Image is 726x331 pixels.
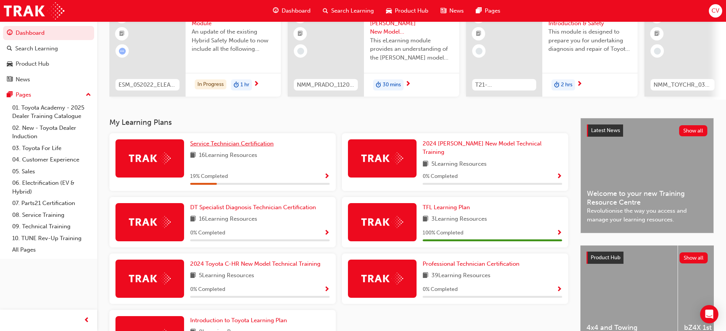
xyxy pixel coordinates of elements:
[556,285,562,294] button: Show Progress
[587,189,707,207] span: Welcome to your new Training Resource Centre
[190,139,277,148] a: Service Technician Certification
[423,139,562,157] a: 2024 [PERSON_NAME] New Model Technical Training
[190,203,319,212] a: DT Specialist Diagnosis Technician Certification
[190,260,324,268] a: 2024 Toyota C-HR New Model Technical Training
[9,177,94,197] a: 06. Electrification (EV & Hybrid)
[324,286,330,293] span: Show Progress
[383,81,401,89] span: 30 mins
[9,221,94,233] a: 09. Technical Training
[591,127,620,134] span: Latest News
[475,81,533,89] span: T21-FOD_HVIS_PREREQ
[190,229,225,237] span: 0 % Completed
[423,285,458,294] span: 0 % Completed
[556,286,562,293] span: Show Progress
[3,24,94,88] button: DashboardSearch LearningProduct HubNews
[405,81,411,88] span: next-icon
[7,61,13,68] span: car-icon
[3,26,94,40] a: Dashboard
[9,244,94,256] a: All Pages
[587,252,708,264] a: Product HubShow all
[466,4,638,97] a: 0T21-FOD_HVIS_PREREQElectrification Introduction & SafetyThis module is designed to prepare you f...
[119,48,126,55] span: learningRecordVerb_ATTEMPT-icon
[190,215,196,224] span: book-icon
[109,118,568,127] h3: My Learning Plans
[556,173,562,180] span: Show Progress
[370,10,453,36] span: 2024 Landcruiser [PERSON_NAME] New Model Mechanisms - Model Outline 1
[423,271,428,281] span: book-icon
[16,60,49,68] div: Product Hub
[86,90,91,100] span: up-icon
[324,230,330,237] span: Show Progress
[470,3,506,19] a: pages-iconPages
[3,57,94,71] a: Product Hub
[199,271,254,281] span: 5 Learning Resources
[476,29,481,39] span: booktick-icon
[4,2,64,19] img: Trak
[423,160,428,169] span: book-icon
[712,6,719,15] span: CV
[3,42,94,56] a: Search Learning
[16,90,31,99] div: Pages
[190,260,321,267] span: 2024 Toyota C-HR New Model Technical Training
[267,3,317,19] a: guage-iconDashboard
[556,228,562,238] button: Show Progress
[129,152,171,164] img: Trak
[199,151,257,160] span: 16 Learning Resources
[253,81,259,88] span: next-icon
[580,118,714,233] a: Latest NewsShow allWelcome to your new Training Resource CentreRevolutionise the way you access a...
[331,6,374,15] span: Search Learning
[9,142,94,154] a: 03. Toyota For Life
[9,154,94,166] a: 04. Customer Experience
[129,273,171,284] img: Trak
[680,252,708,263] button: Show all
[361,273,403,284] img: Trak
[554,80,559,90] span: duration-icon
[476,6,482,16] span: pages-icon
[190,172,228,181] span: 19 % Completed
[282,6,311,15] span: Dashboard
[9,102,94,122] a: 01. Toyota Academy - 2025 Dealer Training Catalogue
[423,229,463,237] span: 100 % Completed
[9,122,94,142] a: 02. New - Toyota Dealer Induction
[297,48,304,55] span: learningRecordVerb_NONE-icon
[129,216,171,228] img: Trak
[556,230,562,237] span: Show Progress
[7,45,12,52] span: search-icon
[561,81,572,89] span: 2 hrs
[273,6,279,16] span: guage-icon
[7,76,13,83] span: news-icon
[298,29,303,39] span: booktick-icon
[577,81,582,88] span: next-icon
[9,166,94,178] a: 05. Sales
[485,6,500,15] span: Pages
[234,80,239,90] span: duration-icon
[297,81,355,89] span: NMM_PRADO_112024_MODULE_1
[587,207,707,224] span: Revolutionise the way you access and manage your learning resources.
[376,80,381,90] span: duration-icon
[654,29,660,39] span: booktick-icon
[423,172,458,181] span: 0 % Completed
[434,3,470,19] a: news-iconNews
[109,4,281,97] a: 0ESM_052022_ELEARNElectrification Safety ModuleAn update of the existing Hybrid Safety Module to ...
[431,215,487,224] span: 3 Learning Resources
[700,305,718,323] div: Open Intercom Messenger
[317,3,380,19] a: search-iconSearch Learning
[323,6,328,16] span: search-icon
[190,151,196,160] span: book-icon
[190,285,225,294] span: 0 % Completed
[190,317,287,324] span: Introduction to Toyota Learning Plan
[119,29,125,39] span: booktick-icon
[9,209,94,221] a: 08. Service Training
[380,3,434,19] a: car-iconProduct Hub
[395,6,428,15] span: Product Hub
[3,73,94,87] a: News
[587,124,707,137] a: Latest NewsShow all
[190,204,316,211] span: DT Specialist Diagnosis Technician Certification
[423,203,473,212] a: TFL Learning Plan
[361,216,403,228] img: Trak
[16,75,30,84] div: News
[3,88,94,102] button: Pages
[240,81,249,89] span: 1 hr
[431,160,487,169] span: 5 Learning Resources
